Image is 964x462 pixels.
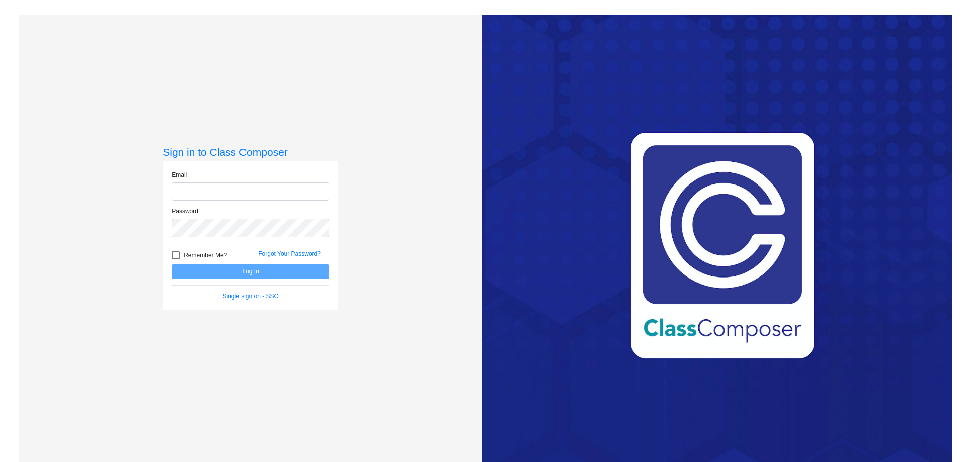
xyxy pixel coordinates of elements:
[172,264,329,279] button: Log In
[184,249,227,261] span: Remember Me?
[163,146,338,158] h3: Sign in to Class Composer
[223,293,279,300] a: Single sign on - SSO
[258,250,321,257] a: Forgot Your Password?
[172,207,198,216] label: Password
[172,170,187,179] label: Email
